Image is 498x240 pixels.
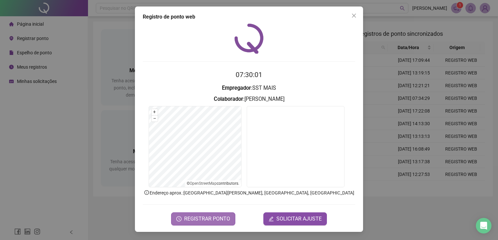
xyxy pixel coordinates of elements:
[143,84,355,92] h3: : SST MAIS
[152,109,158,115] button: +
[143,189,355,196] p: Endereço aprox. : [GEOGRAPHIC_DATA][PERSON_NAME], [GEOGRAPHIC_DATA], [GEOGRAPHIC_DATA]
[144,190,150,195] span: info-circle
[143,95,355,103] h3: : [PERSON_NAME]
[176,216,182,221] span: clock-circle
[143,13,355,21] div: Registro de ponto web
[187,181,239,186] li: © contributors.
[351,13,357,18] span: close
[276,215,322,223] span: SOLICITAR AJUSTE
[234,23,264,54] img: QRPoint
[236,71,262,79] time: 07:30:01
[190,181,217,186] a: OpenStreetMap
[184,215,230,223] span: REGISTRAR PONTO
[171,212,235,225] button: REGISTRAR PONTO
[263,212,327,225] button: editSOLICITAR AJUSTE
[222,85,251,91] strong: Empregador
[214,96,243,102] strong: Colaborador
[152,115,158,122] button: –
[349,10,359,21] button: Close
[269,216,274,221] span: edit
[476,218,491,233] div: Open Intercom Messenger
